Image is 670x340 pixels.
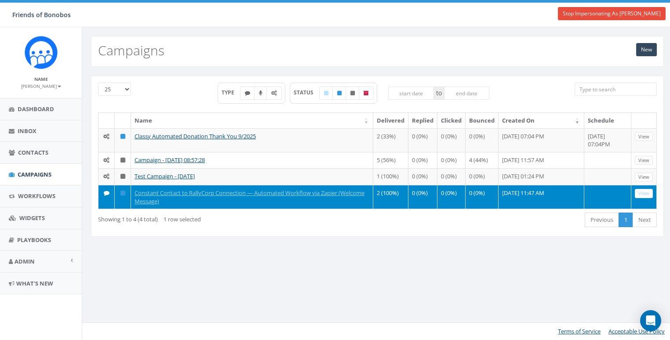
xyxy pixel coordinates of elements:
[408,168,437,185] td: 0 (0%)
[25,36,58,69] img: Rally_Corp_Icon.png
[444,87,490,100] input: end date
[408,113,437,128] th: Replied
[120,134,125,139] i: Published
[120,190,125,196] i: Published
[373,152,408,169] td: 5 (56%)
[373,168,408,185] td: 1 (100%)
[104,190,109,196] i: Text SMS
[499,152,584,169] td: [DATE] 11:57 AM
[437,113,466,128] th: Clicked
[98,212,323,224] div: Showing 1 to 4 (4 total)
[584,113,631,128] th: Schedule
[34,76,48,82] small: Name
[635,189,653,198] a: View
[18,148,48,156] span: Contacts
[18,105,54,113] span: Dashboard
[633,213,657,227] a: Next
[350,90,355,96] i: Unpublished
[120,157,125,163] i: Unpublished
[135,189,364,205] a: Constant Contact to RallyCorp Connection — Automated Workflow via Zapier (Welcome Message)
[135,132,256,140] a: Classy Automated Donation Thank You 9/2025
[15,257,35,265] span: Admin
[359,87,374,100] label: Archived
[388,87,434,100] input: start date
[135,172,195,180] a: Test Campaign - [DATE]
[21,83,61,89] small: [PERSON_NAME]
[21,82,61,90] a: [PERSON_NAME]
[164,215,201,223] span: 1 row selected
[266,87,282,100] label: Automated Message
[408,152,437,169] td: 0 (0%)
[636,43,657,56] a: New
[499,128,584,152] td: [DATE] 07:04 PM
[635,132,653,141] a: View
[466,168,499,185] td: 0 (0%)
[271,90,277,96] i: Automated Message
[408,185,437,209] td: 0 (0%)
[332,87,346,100] label: Published
[408,128,437,152] td: 0 (0%)
[373,185,408,209] td: 2 (100%)
[294,89,320,96] span: STATUS
[640,310,661,331] div: Open Intercom Messenger
[499,168,584,185] td: [DATE] 01:24 PM
[635,173,653,182] a: View
[466,152,499,169] td: 4 (44%)
[259,90,262,96] i: Ringless Voice Mail
[558,327,601,335] a: Terms of Service
[18,170,51,178] span: Campaigns
[585,213,619,227] a: Previous
[346,87,360,100] label: Unpublished
[245,90,250,96] i: Text SMS
[18,127,36,135] span: Inbox
[103,157,109,163] i: Automated Message
[319,87,333,100] label: Draft
[19,214,45,222] span: Widgets
[240,87,255,100] label: Text SMS
[635,156,653,165] a: View
[575,83,657,96] input: Type to search
[437,152,466,169] td: 0 (0%)
[373,113,408,128] th: Delivered
[434,87,444,100] span: to
[131,113,373,128] th: Name: activate to sort column ascending
[466,128,499,152] td: 0 (0%)
[12,11,71,19] span: Friends of Bonobos
[120,174,125,179] i: Unpublished
[17,236,51,244] span: Playbooks
[103,174,109,179] i: Automated Message
[499,113,584,128] th: Created On: activate to sort column ascending
[222,89,240,96] span: TYPE
[18,192,55,200] span: Workflows
[608,327,665,335] a: Acceptable Use Policy
[466,185,499,209] td: 0 (0%)
[437,128,466,152] td: 0 (0%)
[103,134,109,139] i: Automated Message
[324,90,328,96] i: Draft
[254,87,267,100] label: Ringless Voice Mail
[16,279,53,287] span: What's New
[437,185,466,209] td: 0 (0%)
[337,90,342,96] i: Published
[437,168,466,185] td: 0 (0%)
[135,156,205,164] a: Campaign - [DATE] 08:57:28
[584,128,631,152] td: [DATE] 07:04PM
[558,7,666,20] a: Stop Impersonating As [PERSON_NAME]
[619,213,633,227] a: 1
[499,185,584,209] td: [DATE] 11:47 AM
[373,128,408,152] td: 2 (33%)
[466,113,499,128] th: Bounced
[98,43,164,58] h2: Campaigns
